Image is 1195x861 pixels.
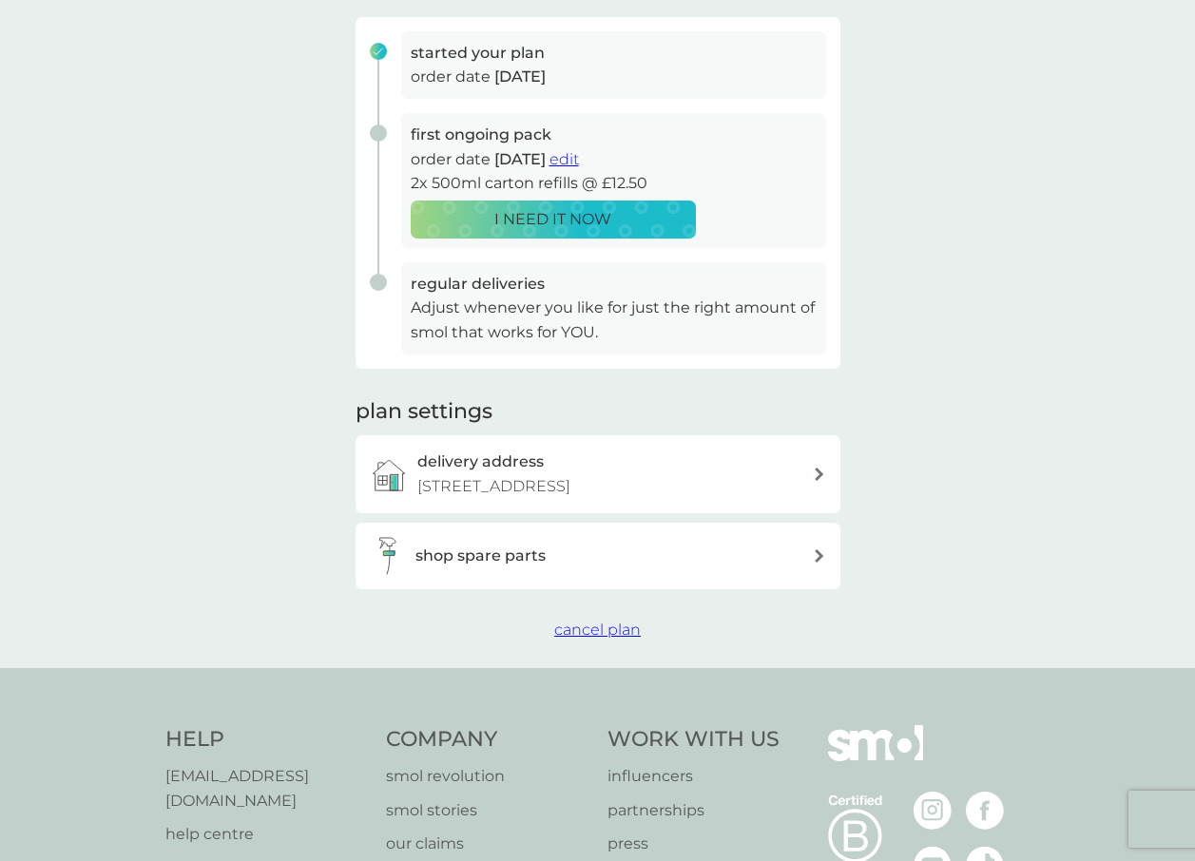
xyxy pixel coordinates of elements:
[494,67,546,86] span: [DATE]
[356,523,840,589] button: shop spare parts
[386,725,588,755] h4: Company
[165,725,368,755] h4: Help
[607,832,780,856] a: press
[607,798,780,823] a: partnerships
[914,792,952,830] img: visit the smol Instagram page
[494,150,546,168] span: [DATE]
[411,201,696,239] button: I NEED IT NOW
[411,41,817,66] h3: started your plan
[411,65,817,89] p: order date
[607,725,780,755] h4: Work With Us
[549,150,579,168] span: edit
[411,171,817,196] p: 2x 500ml carton refills @ £12.50
[417,474,570,499] p: [STREET_ADDRESS]
[417,450,544,474] h3: delivery address
[415,544,546,568] h3: shop spare parts
[554,621,641,639] span: cancel plan
[549,147,579,172] button: edit
[165,822,368,847] a: help centre
[966,792,1004,830] img: visit the smol Facebook page
[165,764,368,813] a: [EMAIL_ADDRESS][DOMAIN_NAME]
[386,798,588,823] a: smol stories
[411,296,817,344] p: Adjust whenever you like for just the right amount of smol that works for YOU.
[411,123,817,147] h3: first ongoing pack
[494,207,611,232] p: I NEED IT NOW
[356,435,840,512] a: delivery address[STREET_ADDRESS]
[411,147,817,172] p: order date
[554,618,641,642] button: cancel plan
[386,764,588,789] a: smol revolution
[411,272,817,297] h3: regular deliveries
[386,832,588,856] a: our claims
[356,397,492,427] h2: plan settings
[828,725,923,790] img: smol
[607,764,780,789] a: influencers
